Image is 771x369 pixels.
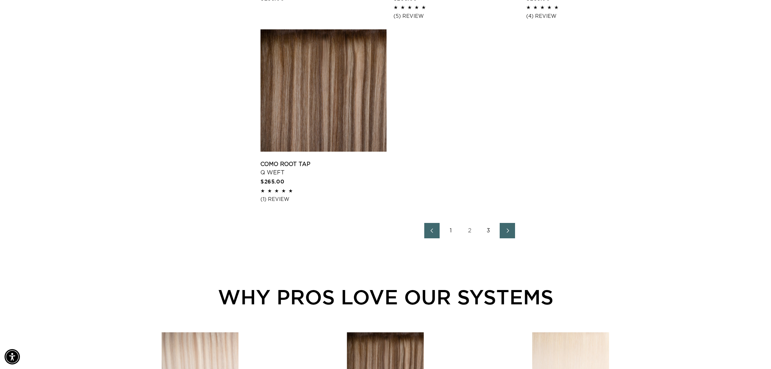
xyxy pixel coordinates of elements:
a: Previous page [424,223,440,238]
a: Page 3 [481,223,496,238]
a: Page 1 [443,223,458,238]
a: Page 2 [462,223,477,238]
a: Como Root Tap Q Weft [260,160,387,177]
div: Accessibility Menu [5,349,20,364]
nav: Pagination [260,223,679,238]
div: WHY PROS LOVE OUR SYSTEMS [92,282,679,312]
a: Next page [500,223,515,238]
